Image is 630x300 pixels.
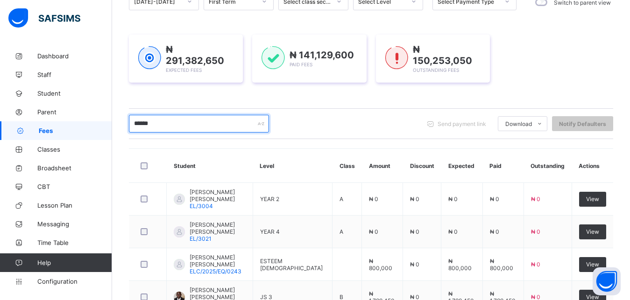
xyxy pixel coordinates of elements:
[37,146,112,153] span: Classes
[190,235,212,242] span: EL/3021
[531,228,540,235] span: ₦ 0
[362,149,403,183] th: Amount
[190,202,213,209] span: EL/3004
[340,195,343,202] span: A
[369,228,378,235] span: ₦ 0
[572,149,613,183] th: Actions
[524,149,572,183] th: Outstanding
[482,149,524,183] th: Paid
[559,120,606,127] span: Notify Defaulters
[586,195,599,202] span: View
[37,71,112,78] span: Staff
[448,195,458,202] span: ₦ 0
[438,120,486,127] span: Send payment link
[167,149,253,183] th: Student
[37,108,112,116] span: Parent
[8,8,80,28] img: safsims
[262,46,284,70] img: paid-1.3eb1404cbcb1d3b736510a26bbfa3ccb.svg
[586,228,599,235] span: View
[340,228,343,235] span: A
[333,149,362,183] th: Class
[138,46,161,70] img: expected-1.03dd87d44185fb6c27cc9b2570c10499.svg
[448,228,458,235] span: ₦ 0
[260,195,279,202] span: YEAR 2
[448,258,472,272] span: ₦ 800,000
[441,149,482,183] th: Expected
[413,44,472,66] span: ₦ 150,253,050
[37,90,112,97] span: Student
[260,228,280,235] span: YEAR 4
[586,261,599,268] span: View
[290,49,354,61] span: ₦ 141,129,600
[37,183,112,190] span: CBT
[190,268,241,275] span: ELC/2025/EQ/0243
[190,188,246,202] span: [PERSON_NAME] [PERSON_NAME]
[531,261,540,268] span: ₦ 0
[37,164,112,172] span: Broadsheet
[253,149,332,183] th: Level
[505,120,532,127] span: Download
[410,195,419,202] span: ₦ 0
[37,239,112,246] span: Time Table
[490,195,499,202] span: ₦ 0
[531,195,540,202] span: ₦ 0
[410,228,419,235] span: ₦ 0
[37,52,112,60] span: Dashboard
[403,149,441,183] th: Discount
[385,46,408,70] img: outstanding-1.146d663e52f09953f639664a84e30106.svg
[490,258,513,272] span: ₦ 800,000
[190,221,246,235] span: [PERSON_NAME] [PERSON_NAME]
[166,44,224,66] span: ₦ 291,382,650
[490,228,499,235] span: ₦ 0
[190,254,246,268] span: [PERSON_NAME] [PERSON_NAME]
[166,67,202,73] span: Expected Fees
[39,127,112,134] span: Fees
[37,278,112,285] span: Configuration
[413,67,459,73] span: Outstanding Fees
[290,62,312,67] span: Paid Fees
[37,259,112,266] span: Help
[260,258,323,272] span: ESTEEM [DEMOGRAPHIC_DATA]
[37,202,112,209] span: Lesson Plan
[410,261,419,268] span: ₦ 0
[593,267,621,295] button: Open asap
[369,258,392,272] span: ₦ 800,000
[369,195,378,202] span: ₦ 0
[37,220,112,228] span: Messaging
